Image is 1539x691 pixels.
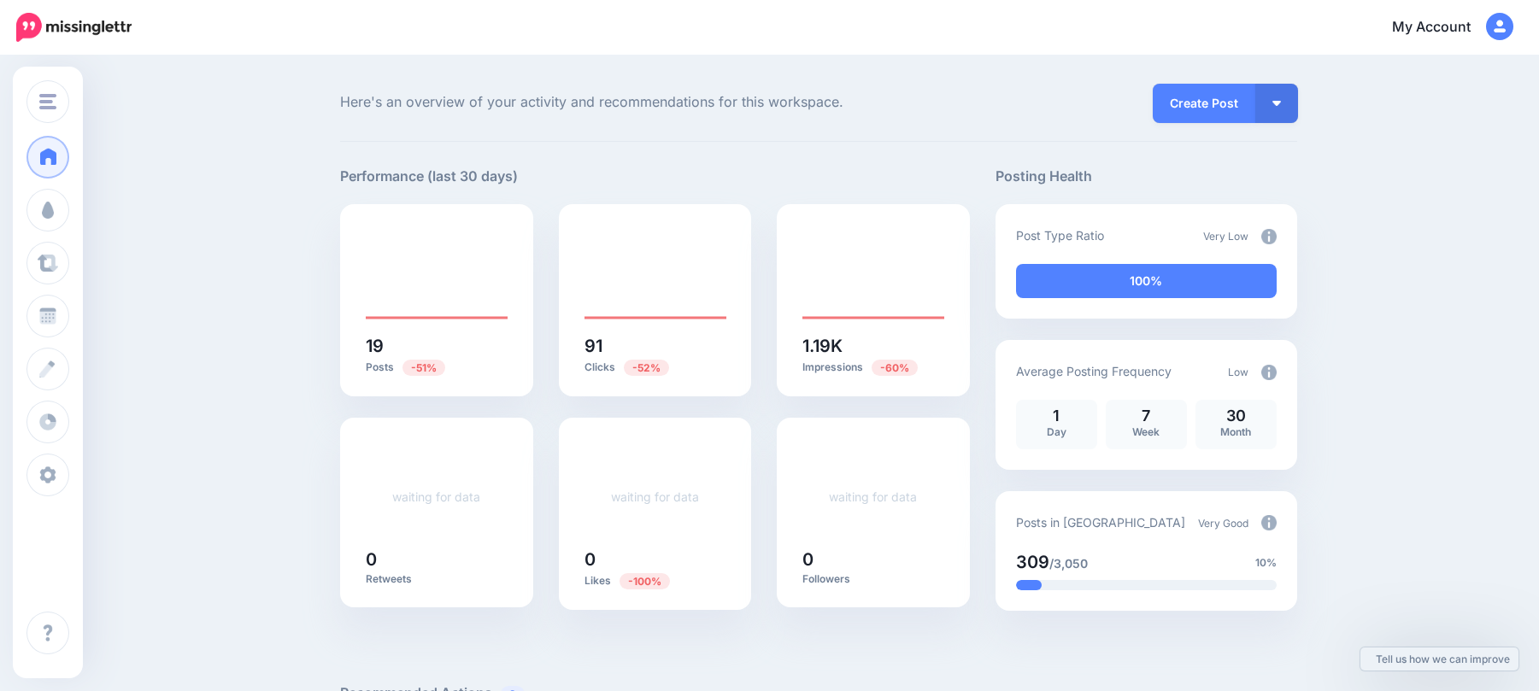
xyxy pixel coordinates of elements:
p: Retweets [366,572,508,586]
p: 7 [1114,408,1178,424]
span: Day [1047,425,1066,438]
p: Clicks [584,359,726,375]
img: info-circle-grey.png [1261,229,1277,244]
span: Previous period: 2 [620,573,670,589]
p: 30 [1204,408,1268,424]
h5: 0 [802,551,944,568]
span: 10% [1255,554,1277,571]
h5: 1.19K [802,337,944,354]
span: Low [1228,366,1248,378]
div: 10% of your posts in the last 30 days have been from Drip Campaigns [1016,580,1043,590]
p: Followers [802,572,944,586]
a: Tell us how we can improve [1360,647,1518,671]
span: Week [1132,425,1160,438]
h5: Performance (last 30 days) [340,166,518,187]
span: Very Low [1203,230,1248,243]
span: Previous period: 189 [624,360,669,376]
h5: 0 [584,551,726,568]
h5: 91 [584,337,726,354]
p: 1 [1025,408,1089,424]
p: Post Type Ratio [1016,225,1104,245]
h5: 0 [366,551,508,568]
span: Month [1220,425,1251,438]
img: info-circle-grey.png [1261,515,1277,530]
p: Average Posting Frequency [1016,361,1172,381]
span: Here's an overview of your activity and recommendations for this workspace. [340,91,970,114]
a: waiting for data [829,489,917,504]
img: arrow-down-white.png [1272,101,1281,106]
span: Previous period: 2.95K [872,360,918,376]
p: Impressions [802,359,944,375]
h5: Posting Health [996,166,1297,187]
p: Posts in [GEOGRAPHIC_DATA] [1016,512,1185,532]
p: Posts [366,359,508,375]
h5: 19 [366,337,508,354]
a: Create Post [1153,84,1255,123]
a: My Account [1375,7,1513,49]
img: menu.png [39,94,56,109]
span: Previous period: 39 [402,360,445,376]
img: Missinglettr [16,13,132,42]
p: Likes [584,572,726,589]
span: Very Good [1198,517,1248,530]
a: waiting for data [392,489,480,504]
span: 309 [1016,552,1049,572]
img: info-circle-grey.png [1261,365,1277,380]
div: 100% of your posts in the last 30 days have been from Drip Campaigns [1016,264,1277,298]
span: /3,050 [1049,556,1088,571]
a: waiting for data [611,489,699,504]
